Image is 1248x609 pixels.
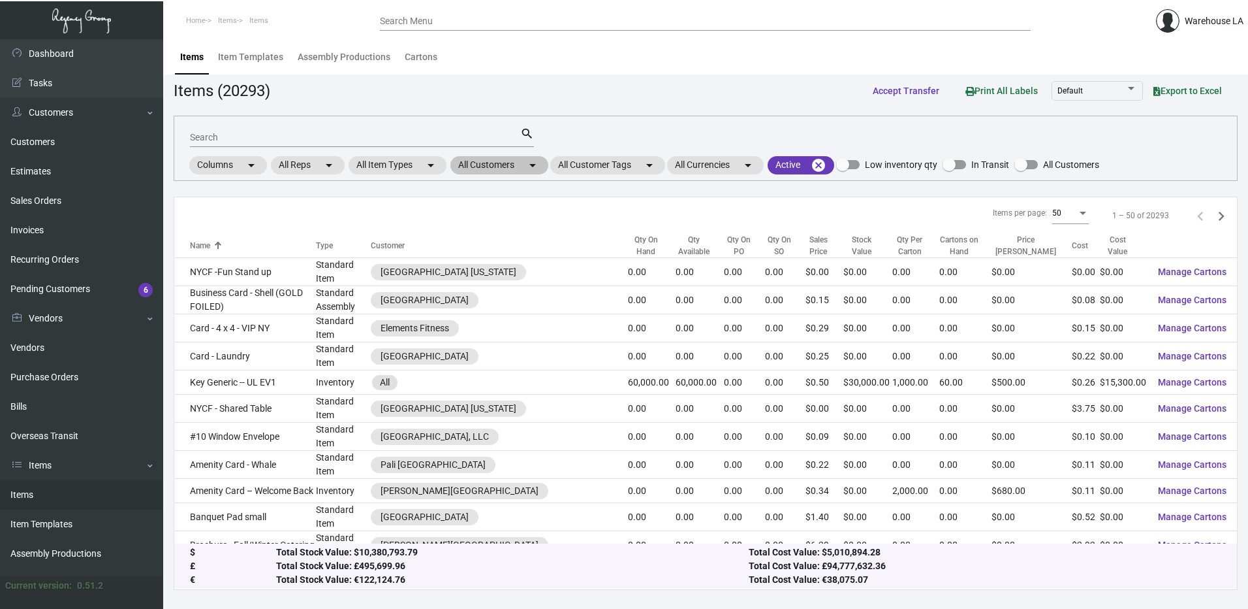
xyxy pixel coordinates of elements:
[749,574,1221,587] div: Total Cost Value: €38,075.07
[628,423,675,451] td: 0.00
[1100,479,1147,503] td: $0.00
[316,503,371,531] td: Standard Item
[174,479,316,503] td: Amenity Card – Welcome Back
[805,423,843,451] td: $0.09
[749,560,1221,574] div: Total Cost Value: £94,777,632.36
[1100,370,1147,395] td: $15,300.00
[180,50,204,64] div: Items
[371,234,628,258] th: Customer
[628,451,675,479] td: 0.00
[1158,431,1226,442] span: Manage Cartons
[765,342,805,370] td: 0.00
[1100,395,1147,423] td: $0.00
[805,370,843,395] td: $0.50
[186,16,206,25] span: Home
[381,484,538,498] div: [PERSON_NAME][GEOGRAPHIC_DATA]
[174,79,270,103] div: Items (20293)
[298,50,390,64] div: Assembly Productions
[1153,86,1222,96] span: Export to Excel
[939,503,991,531] td: 0.00
[667,156,764,174] mat-chip: All Currencies
[381,538,538,552] div: [PERSON_NAME][GEOGRAPHIC_DATA]
[1147,533,1237,557] button: Manage Cartons
[939,395,991,423] td: 0.00
[676,258,725,286] td: 0.00
[843,314,892,342] td: $0.00
[676,234,725,257] div: Qty Available
[1158,403,1226,414] span: Manage Cartons
[316,286,371,314] td: Standard Assembly
[174,395,316,423] td: NYCF - Shared Table
[843,479,892,503] td: $0.00
[765,258,805,286] td: 0.00
[805,234,843,257] div: Sales Price
[676,342,725,370] td: 0.00
[843,370,892,395] td: $30,000.00
[765,503,805,531] td: 0.00
[892,423,939,451] td: 0.00
[724,258,764,286] td: 0.00
[276,560,749,574] div: Total Stock Value: £495,699.96
[190,560,276,574] div: £
[174,451,316,479] td: Amenity Card - Whale
[765,423,805,451] td: 0.00
[892,314,939,342] td: 0.00
[628,503,675,531] td: 0.00
[676,286,725,314] td: 0.00
[1156,9,1179,33] img: admin@bootstrapmaster.com
[939,342,991,370] td: 0.00
[381,510,469,524] div: [GEOGRAPHIC_DATA]
[316,423,371,451] td: Standard Item
[991,451,1072,479] td: $0.00
[174,286,316,314] td: Business Card - Shell (GOLD FOILED)
[1190,205,1211,226] button: Previous page
[1100,503,1147,531] td: $0.00
[765,286,805,314] td: 0.00
[525,157,540,173] mat-icon: arrow_drop_down
[892,531,939,559] td: 0.00
[765,451,805,479] td: 0.00
[892,395,939,423] td: 0.00
[276,574,749,587] div: Total Stock Value: €122,124.76
[939,370,991,395] td: 60.00
[843,531,892,559] td: $0.00
[1100,286,1147,314] td: $0.00
[1147,260,1237,284] button: Manage Cartons
[1072,503,1100,531] td: $0.52
[189,156,267,174] mat-chip: Columns
[724,451,764,479] td: 0.00
[1143,79,1232,103] button: Export to Excel
[372,375,398,390] mat-chip: All
[316,395,371,423] td: Standard Item
[218,16,237,25] span: Items
[991,370,1072,395] td: $500.00
[939,234,980,257] div: Cartons on Hand
[939,234,991,257] div: Cartons on Hand
[862,79,950,103] button: Accept Transfer
[892,234,939,257] div: Qty Per Carton
[805,479,843,503] td: $0.34
[765,314,805,342] td: 0.00
[1072,531,1100,559] td: $2.92
[628,342,675,370] td: 0.00
[724,531,764,559] td: 0.00
[1072,240,1088,252] div: Cost
[892,370,939,395] td: 1,000.00
[843,258,892,286] td: $0.00
[993,207,1047,219] div: Items per page:
[892,451,939,479] td: 0.00
[174,342,316,370] td: Card - Laundry
[1072,451,1100,479] td: $0.11
[991,395,1072,423] td: $0.00
[991,503,1072,531] td: $0.00
[316,258,371,286] td: Standard Item
[805,342,843,370] td: $0.25
[724,503,764,531] td: 0.00
[1158,486,1226,496] span: Manage Cartons
[892,479,939,503] td: 2,000.00
[965,86,1038,96] span: Print All Labels
[316,451,371,479] td: Standard Item
[628,395,675,423] td: 0.00
[1147,370,1237,394] button: Manage Cartons
[642,157,657,173] mat-icon: arrow_drop_down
